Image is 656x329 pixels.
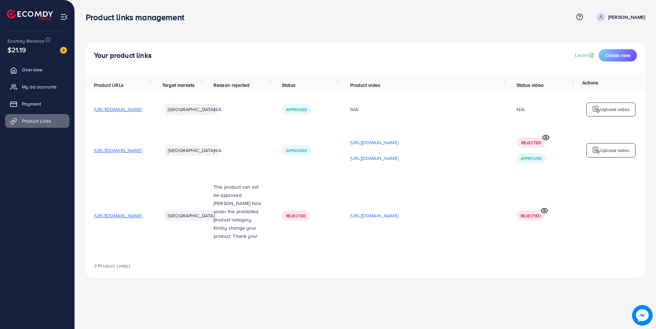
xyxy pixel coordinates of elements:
span: Rejected [521,140,541,146]
span: 3 Product Link(s) [94,262,130,269]
p: [URL][DOMAIN_NAME] [350,211,398,220]
img: logo [592,146,600,154]
img: logo [7,10,53,20]
span: Payment [22,100,41,107]
span: [URL][DOMAIN_NAME] [94,106,142,113]
img: image [632,305,653,326]
div: N/A [517,106,524,113]
a: Product Links [5,114,69,128]
span: Reason rejected [214,82,249,88]
h3: Product links management [86,12,190,22]
span: [URL][DOMAIN_NAME] [94,212,142,219]
span: Rejected [286,213,306,219]
span: Product URLs [94,82,124,88]
span: My ad accounts [22,83,57,90]
div: N/A [350,106,500,113]
a: Overview [5,63,69,77]
span: Approved [286,148,307,153]
p: [PERSON_NAME] [608,13,645,21]
span: Approved [521,155,542,161]
img: logo [592,105,600,113]
p: Upload video [600,105,630,113]
p: [URL][DOMAIN_NAME] [350,138,398,147]
h4: Your product links [94,51,152,60]
li: [GEOGRAPHIC_DATA] [165,145,217,156]
li: [GEOGRAPHIC_DATA] [165,210,217,221]
span: Approved [286,107,307,112]
span: Product video [350,82,380,88]
span: N/A [214,106,221,113]
span: Overview [22,66,42,73]
span: Ecomdy Balance [8,38,44,44]
p: Upload video [600,146,630,154]
button: Create new [599,49,637,61]
span: Actions [582,79,598,86]
img: menu [60,13,68,21]
span: Product Links [22,118,51,124]
span: Status [282,82,296,88]
img: image [60,47,67,54]
span: [URL][DOMAIN_NAME] [94,147,142,154]
a: [PERSON_NAME] [594,13,645,22]
p: This product can not be approved [PERSON_NAME] falls under the prohibited product category. Kindl... [214,183,265,240]
span: Target markets [162,82,195,88]
a: Learn [575,51,596,59]
a: My ad accounts [5,80,69,94]
span: Status video [517,82,544,88]
span: $21.19 [8,45,26,55]
li: [GEOGRAPHIC_DATA] [165,104,217,115]
span: Rejected [521,213,541,219]
a: Payment [5,97,69,111]
span: N/A [214,147,221,154]
p: [URL][DOMAIN_NAME] [350,154,398,162]
span: Create new [605,52,630,59]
